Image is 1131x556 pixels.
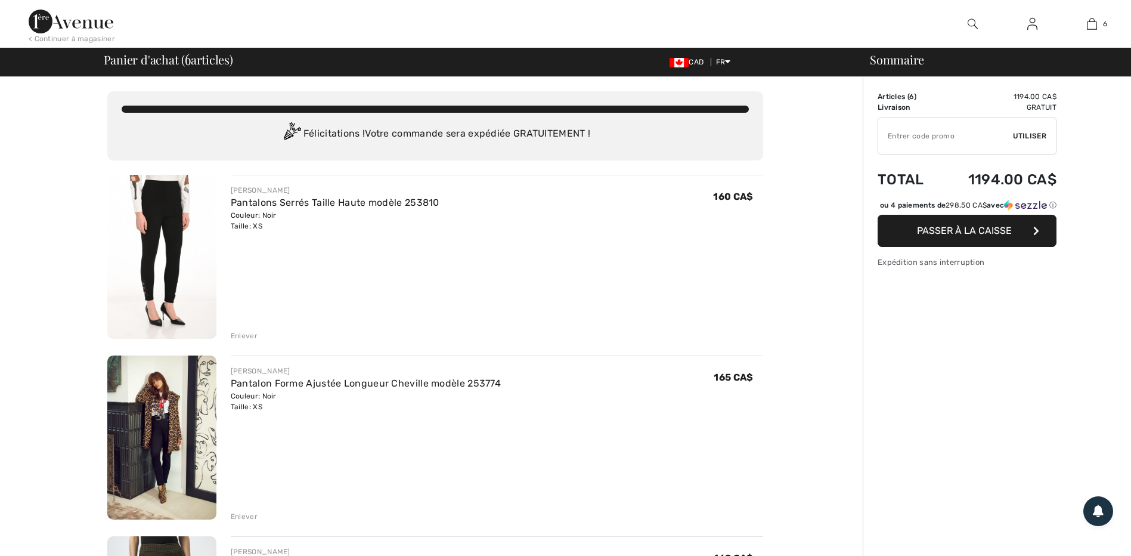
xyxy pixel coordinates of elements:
div: Enlever [231,511,258,522]
div: Félicitations ! Votre commande sera expédiée GRATUITEMENT ! [122,122,749,146]
span: CAD [670,58,708,66]
span: 6 [909,92,914,101]
span: FR [716,58,731,66]
img: recherche [968,17,978,31]
div: ou 4 paiements de298.50 CA$avecSezzle Cliquez pour en savoir plus sur Sezzle [878,200,1056,215]
div: ou 4 paiements de avec [880,200,1056,211]
img: Canadian Dollar [670,58,689,67]
img: Sezzle [1004,200,1047,211]
span: 165 CA$ [714,372,753,383]
div: [PERSON_NAME] [231,366,501,376]
img: 1ère Avenue [29,10,113,33]
img: Mon panier [1087,17,1097,31]
div: Couleur: Noir Taille: XS [231,391,501,412]
div: [PERSON_NAME] [231,185,439,196]
input: Code promo [878,118,1013,154]
div: Sommaire [856,54,1124,66]
span: 298.50 CA$ [946,201,987,209]
img: Mes infos [1027,17,1037,31]
a: Pantalon Forme Ajustée Longueur Cheville modèle 253774 [231,378,501,389]
span: 6 [1103,18,1107,29]
span: 6 [185,51,191,66]
a: Pantalons Serrés Taille Haute modèle 253810 [231,197,439,208]
div: Couleur: Noir Taille: XS [231,210,439,231]
button: Passer à la caisse [878,215,1056,247]
td: Articles ( ) [878,91,939,102]
td: 1194.00 CA$ [939,159,1056,200]
span: 160 CA$ [713,191,753,202]
img: Pantalon Forme Ajustée Longueur Cheville modèle 253774 [107,356,216,520]
td: 1194.00 CA$ [939,91,1056,102]
td: Gratuit [939,102,1056,113]
div: Enlever [231,330,258,341]
td: Total [878,159,939,200]
td: Livraison [878,102,939,113]
a: Se connecter [1018,17,1047,32]
span: Utiliser [1013,131,1046,141]
div: Expédition sans interruption [878,257,1056,268]
span: Panier d'achat ( articles) [104,54,233,66]
div: < Continuer à magasiner [29,33,115,44]
span: Passer à la caisse [917,225,1012,236]
a: 6 [1062,17,1121,31]
img: Congratulation2.svg [280,122,303,146]
img: Pantalons Serrés Taille Haute modèle 253810 [107,175,216,339]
